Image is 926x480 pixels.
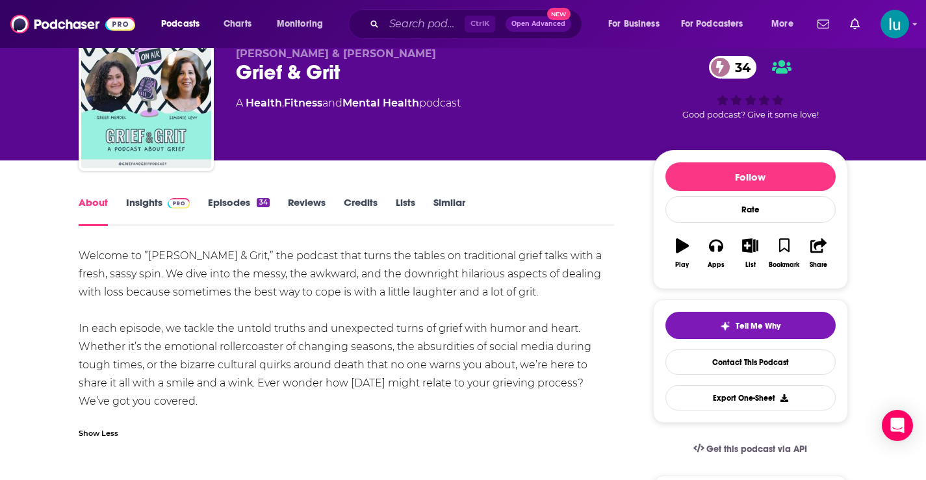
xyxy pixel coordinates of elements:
[681,15,743,33] span: For Podcasters
[665,312,836,339] button: tell me why sparkleTell Me Why
[673,14,762,34] button: open menu
[665,162,836,191] button: Follow
[547,8,571,20] span: New
[881,10,909,38] button: Show profile menu
[736,321,780,331] span: Tell Me Why
[881,10,909,38] span: Logged in as lusodano
[801,230,835,277] button: Share
[762,14,810,34] button: open menu
[277,15,323,33] span: Monitoring
[236,47,436,60] span: [PERSON_NAME] & [PERSON_NAME]
[284,97,322,109] a: Fitness
[845,13,865,35] a: Show notifications dropdown
[433,196,465,226] a: Similar
[79,247,615,411] div: Welcome to ”[PERSON_NAME] & Grit,” the podcast that turns the tables on traditional grief talks w...
[665,196,836,223] div: Rate
[767,230,801,277] button: Bookmark
[224,15,251,33] span: Charts
[653,47,848,128] div: 34Good podcast? Give it some love!
[769,261,799,269] div: Bookmark
[506,16,571,32] button: Open AdvancedNew
[733,230,767,277] button: List
[881,10,909,38] img: User Profile
[665,230,699,277] button: Play
[722,56,757,79] span: 34
[79,196,108,226] a: About
[882,410,913,441] div: Open Intercom Messenger
[282,97,284,109] span: ,
[709,56,757,79] a: 34
[344,196,378,226] a: Credits
[161,15,199,33] span: Podcasts
[384,14,465,34] input: Search podcasts, credits, & more...
[168,198,190,208] img: Podchaser Pro
[152,14,216,34] button: open menu
[812,13,834,35] a: Show notifications dropdown
[665,349,836,375] a: Contact This Podcast
[706,444,807,455] span: Get this podcast via API
[342,97,419,109] a: Mental Health
[81,38,211,168] img: Grief & Grit
[10,12,135,36] img: Podchaser - Follow, Share and Rate Podcasts
[246,97,282,109] a: Health
[745,261,756,269] div: List
[208,196,269,226] a: Episodes34
[608,15,660,33] span: For Business
[322,97,342,109] span: and
[396,196,415,226] a: Lists
[599,14,676,34] button: open menu
[699,230,733,277] button: Apps
[665,385,836,411] button: Export One-Sheet
[236,95,461,111] div: A podcast
[288,196,326,226] a: Reviews
[511,21,565,27] span: Open Advanced
[708,261,725,269] div: Apps
[810,261,827,269] div: Share
[126,196,190,226] a: InsightsPodchaser Pro
[361,9,595,39] div: Search podcasts, credits, & more...
[257,198,269,207] div: 34
[215,14,259,34] a: Charts
[675,261,689,269] div: Play
[683,433,818,465] a: Get this podcast via API
[771,15,793,33] span: More
[720,321,730,331] img: tell me why sparkle
[268,14,340,34] button: open menu
[465,16,495,32] span: Ctrl K
[682,110,819,120] span: Good podcast? Give it some love!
